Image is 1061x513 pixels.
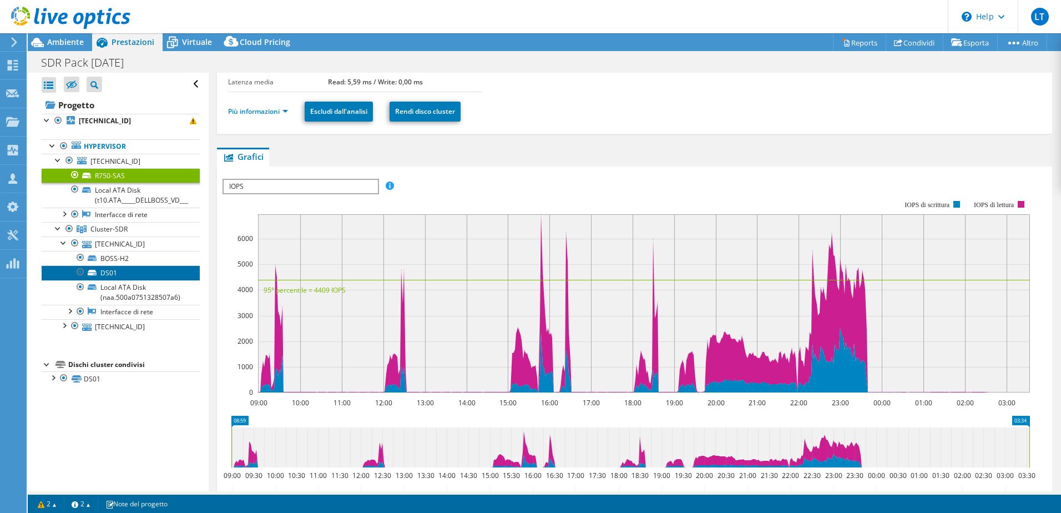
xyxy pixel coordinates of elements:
text: 23:00 [825,471,842,480]
text: IOPS di lettura [974,201,1014,209]
a: [TECHNICAL_ID] [42,154,200,168]
b: [TECHNICAL_ID] [79,116,131,125]
text: 03:30 [1018,471,1035,480]
text: 23:00 [831,398,848,408]
text: 22:30 [803,471,820,480]
div: Dischi cluster condivisi [68,358,200,371]
text: 15:00 [481,471,498,480]
a: Esporta [943,34,998,51]
span: Ambiente [47,37,84,47]
a: Local ATA Disk (t10.ATA_____DELLBOSS_VD___ [42,183,200,207]
text: 10:00 [266,471,284,480]
a: Hypervisor [42,139,200,154]
text: 13:00 [395,471,412,480]
text: 00:30 [889,471,906,480]
text: 01:30 [932,471,949,480]
text: 10:30 [287,471,305,480]
text: 21:00 [748,398,765,408]
text: 14:00 [458,398,475,408]
text: 11:30 [331,471,348,480]
text: 13:00 [416,398,433,408]
text: 4000 [238,285,253,294]
a: 2 [64,497,98,511]
text: 20:00 [695,471,713,480]
a: Condividi [886,34,943,51]
text: 01:00 [915,398,932,408]
text: 0 [249,388,253,397]
text: 00:00 [867,471,885,480]
a: Local ATA Disk (naa.500a0751328507a6) [42,280,200,305]
text: 22:00 [790,398,807,408]
text: 11:00 [333,398,350,408]
text: 15:00 [499,398,516,408]
a: BOSS-H2 [42,251,200,265]
text: 20:30 [717,471,734,480]
a: [TECHNICAL_ID] [42,237,200,251]
text: 02:00 [956,398,973,408]
a: Interfacce di rete [42,208,200,222]
text: 18:30 [631,471,648,480]
a: Cluster-SDR [42,222,200,237]
text: 19:00 [653,471,670,480]
text: 17:00 [567,471,584,480]
a: Escludi dall'analisi [305,102,373,122]
a: Progetto [42,96,200,114]
span: Prestazioni [112,37,154,47]
text: 5000 [238,259,253,269]
text: 95° percentile = 4409 IOPS [264,285,346,295]
text: 01:00 [910,471,927,480]
span: Cloud Pricing [240,37,290,47]
text: IOPS di scrittura [905,201,949,209]
text: 14:00 [438,471,455,480]
text: 19:00 [665,398,683,408]
b: Read: 5,59 ms / Write: 0,00 ms [328,77,423,87]
a: [TECHNICAL_ID] [42,319,200,334]
span: Virtuale [182,37,212,47]
text: 02:30 [974,471,992,480]
span: [TECHNICAL_ID] [90,157,140,166]
span: Grafici [223,151,264,162]
text: 13:30 [417,471,434,480]
text: 12:00 [352,471,369,480]
text: 15:30 [502,471,519,480]
a: 2 [30,497,64,511]
text: 10:00 [291,398,309,408]
text: 20:00 [707,398,724,408]
span: Cluster-SDR [90,224,128,234]
text: 12:30 [373,471,391,480]
text: 09:00 [250,398,267,408]
text: 03:00 [996,471,1013,480]
a: Note del progetto [98,497,175,511]
label: Latenza media [228,77,328,88]
text: 16:00 [540,398,558,408]
a: DS01 [42,371,200,386]
a: Più informazioni [228,107,288,116]
text: 1000 [238,362,253,371]
a: Interfacce di rete [42,305,200,319]
text: 3000 [238,311,253,320]
text: 00:00 [873,398,890,408]
text: 11:00 [309,471,326,480]
text: 22:00 [781,471,799,480]
text: 17:30 [588,471,605,480]
a: Rendi disco cluster [390,102,461,122]
text: 12:00 [375,398,392,408]
text: 09:30 [245,471,262,480]
text: 14:30 [459,471,477,480]
text: 21:30 [760,471,777,480]
text: 21:00 [739,471,756,480]
text: 19:30 [674,471,691,480]
text: 18:00 [610,471,627,480]
text: 09:00 [223,471,240,480]
svg: \n [962,12,972,22]
text: 17:00 [582,398,599,408]
h1: SDR Pack [DATE] [36,57,141,69]
text: 6000 [238,234,253,243]
a: R750-SAS [42,168,200,183]
text: 16:30 [545,471,563,480]
text: 23:30 [846,471,863,480]
span: LT [1031,8,1049,26]
span: IOPS [224,180,377,193]
a: [TECHNICAL_ID] [42,114,200,128]
text: 2000 [238,336,253,346]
